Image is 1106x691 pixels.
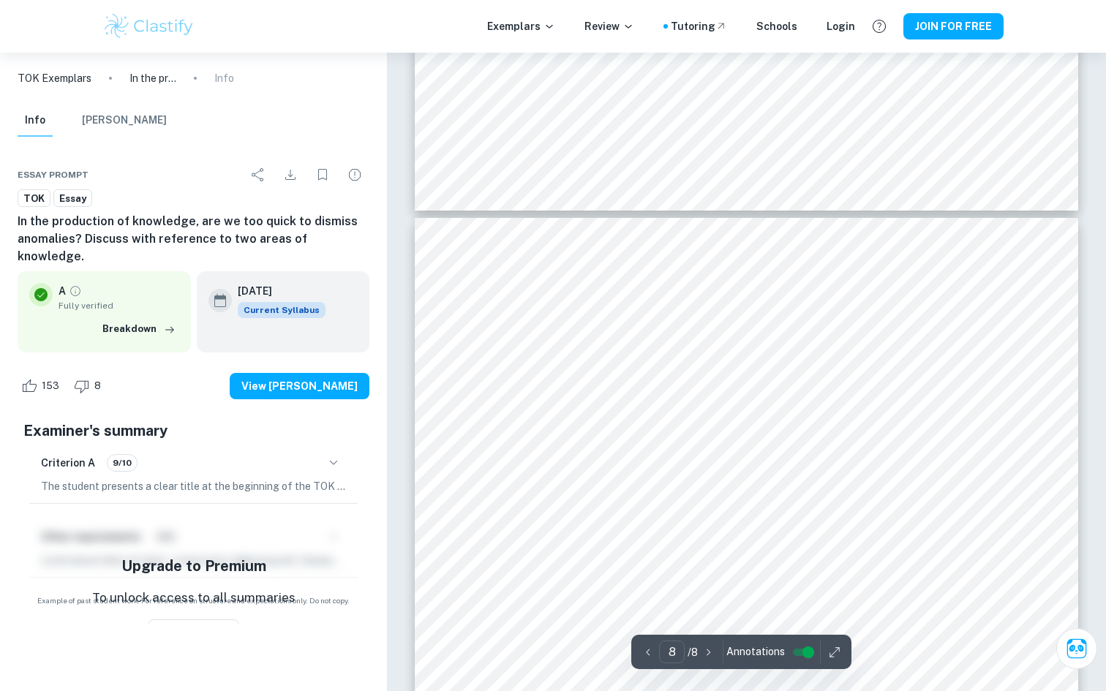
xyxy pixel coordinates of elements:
[102,12,195,41] img: Clastify logo
[41,478,346,494] p: The student presents a clear title at the beginning of the TOK essay and maintains a sustained fo...
[308,160,337,189] div: Bookmark
[54,192,91,206] span: Essay
[59,299,179,312] span: Fully verified
[18,189,50,208] a: TOK
[238,302,326,318] span: Current Syllabus
[18,105,53,137] button: Info
[108,456,137,469] span: 9/10
[214,70,234,86] p: Info
[726,644,785,660] span: Annotations
[53,189,92,208] a: Essay
[41,455,95,471] h6: Criterion A
[487,18,555,34] p: Exemplars
[276,160,305,189] div: Download
[69,284,82,298] a: Grade fully verified
[99,318,179,340] button: Breakdown
[238,302,326,318] div: This exemplar is based on the current syllabus. Feel free to refer to it for inspiration/ideas wh...
[756,18,797,34] a: Schools
[18,374,67,398] div: Like
[18,595,369,606] span: Example of past student work. For reference on structure and expectations only. Do not copy.
[867,14,892,39] button: Help and Feedback
[86,379,109,393] span: 8
[70,374,109,398] div: Dislike
[92,589,296,608] p: To unlock access to all summaries
[584,18,634,34] p: Review
[18,168,89,181] span: Essay prompt
[34,379,67,393] span: 153
[121,555,266,577] h5: Upgrade to Premium
[688,644,698,660] p: / 8
[148,619,239,650] button: View Plans
[340,160,369,189] div: Report issue
[18,192,50,206] span: TOK
[82,105,167,137] button: [PERSON_NAME]
[1056,628,1097,669] button: Ask Clai
[59,283,66,299] p: A
[238,283,314,299] h6: [DATE]
[827,18,855,34] a: Login
[671,18,727,34] a: Tutoring
[244,160,273,189] div: Share
[18,70,91,86] a: TOK Exemplars
[18,213,369,265] h6: In the production of knowledge, are we too quick to dismiss anomalies? Discuss with reference to ...
[230,373,369,399] button: View [PERSON_NAME]
[903,13,1004,39] button: JOIN FOR FREE
[129,70,176,86] p: In the production of knowledge, are we too quick to dismiss anomalies? Discuss with reference to ...
[23,420,364,442] h5: Examiner's summary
